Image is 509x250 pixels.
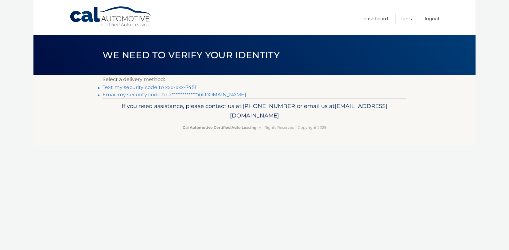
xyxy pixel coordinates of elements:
[183,125,256,130] strong: Cal Automotive Certified Auto Leasing
[103,49,280,61] span: We need to verify your identity
[401,13,412,24] a: FAQ's
[107,101,402,121] p: If you need assistance, please contact us at: or email us at
[425,13,440,24] a: Logout
[69,6,152,28] a: Cal Automotive
[363,13,388,24] a: Dashboard
[107,124,402,131] p: - All Rights Reserved - Copyright 2025
[103,75,406,84] p: Select a delivery method:
[243,102,297,110] span: [PHONE_NUMBER]
[103,84,196,90] a: Text my security code to xxx-xxx-7451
